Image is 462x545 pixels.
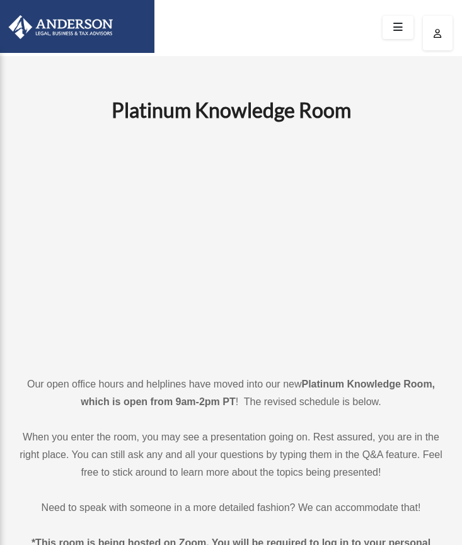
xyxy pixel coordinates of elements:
[19,499,443,517] p: Need to speak with someone in a more detailed fashion? We can accommodate that!
[42,139,420,352] iframe: 231110_Toby_KnowledgeRoom
[112,98,351,122] b: Platinum Knowledge Room
[19,376,443,411] p: Our open office hours and helplines have moved into our new ! The revised schedule is below.
[19,428,443,481] p: When you enter the room, you may see a presentation going on. Rest assured, you are in the right ...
